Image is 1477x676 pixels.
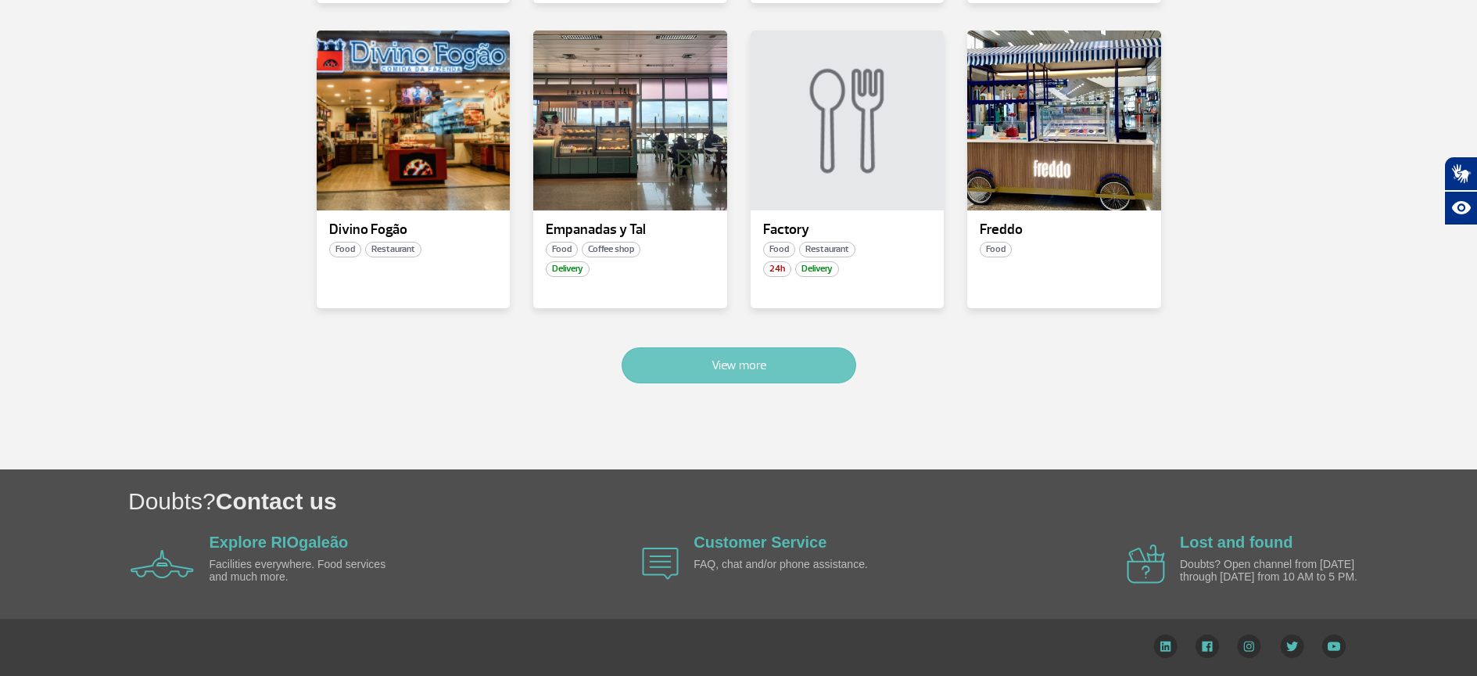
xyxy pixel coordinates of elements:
p: Empanadas y Tal [546,222,715,238]
span: Food [763,242,795,257]
span: Contact us [216,488,337,514]
p: Freddo [980,222,1149,238]
a: Explore RIOgaleão [210,534,349,551]
p: Facilities everywhere. Food services and much more. [210,559,389,583]
img: Twitter [1280,635,1304,658]
p: Divino Fogão [329,222,498,238]
span: Coffee shop [582,242,640,257]
p: FAQ, chat and/or phone assistance. [694,559,873,570]
span: Delivery [795,261,839,277]
span: Restaurant [799,242,855,257]
img: Instagram [1237,635,1261,658]
img: LinkedIn [1153,635,1178,658]
img: YouTube [1322,635,1346,658]
span: Food [980,242,1012,257]
button: Abrir tradutor de língua de sinais. [1444,156,1477,191]
img: airplane icon [1127,545,1165,584]
div: Plugin de acessibilidade da Hand Talk. [1444,156,1477,225]
a: Lost and found [1180,534,1292,551]
a: Customer Service [694,534,826,551]
p: Doubts? Open channel from [DATE] through [DATE] from 10 AM to 5 PM. [1180,559,1360,583]
img: airplane icon [131,550,194,578]
img: Facebook [1196,635,1219,658]
button: View more [622,347,856,383]
p: Factory [763,222,932,238]
span: Food [329,242,361,257]
img: airplane icon [642,548,679,580]
span: Delivery [546,261,590,277]
span: Restaurant [365,242,421,257]
span: 24h [763,261,791,277]
span: Food [546,242,578,257]
h1: Doubts? [128,485,1477,517]
button: Abrir recursos assistivos. [1444,191,1477,225]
